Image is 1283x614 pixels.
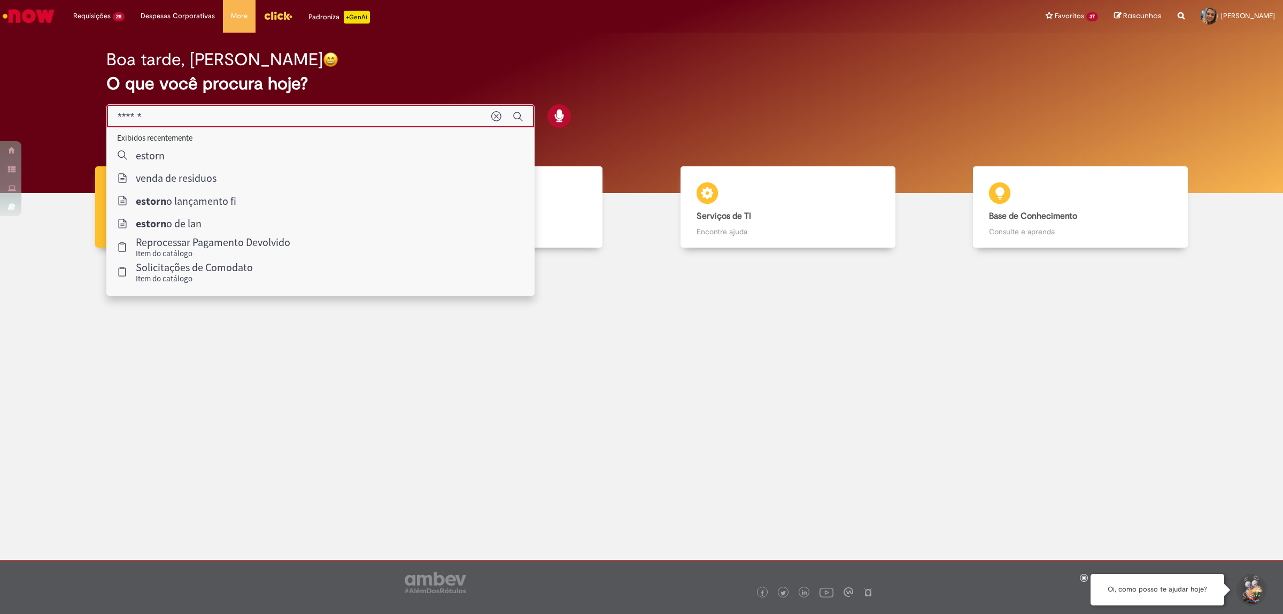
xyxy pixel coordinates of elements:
img: logo_footer_facebook.png [760,590,765,596]
a: Base de Conhecimento Consulte e aprenda [934,166,1227,248]
a: Serviços de TI Encontre ajuda [641,166,934,248]
img: logo_footer_workplace.png [844,587,853,597]
a: Rascunhos [1114,11,1162,21]
span: 37 [1086,12,1098,21]
span: Despesas Corporativas [141,11,215,21]
img: happy-face.png [323,52,338,67]
span: More [231,11,248,21]
img: logo_footer_naosei.png [863,587,873,597]
a: Tirar dúvidas Tirar dúvidas com Lupi Assist e Gen Ai [56,166,349,248]
div: Oi, como posso te ajudar hoje? [1091,574,1224,605]
img: ServiceNow [1,5,56,27]
img: logo_footer_twitter.png [780,590,786,596]
p: Consulte e aprenda [989,226,1172,237]
p: Encontre ajuda [697,226,879,237]
h2: Boa tarde, [PERSON_NAME] [106,50,323,69]
p: +GenAi [344,11,370,24]
img: logo_footer_ambev_rotulo_gray.png [405,572,466,593]
b: Base de Conhecimento [989,211,1077,221]
h2: O que você procura hoje? [106,74,1177,93]
img: click_logo_yellow_360x200.png [264,7,292,24]
button: Iniciar Conversa de Suporte [1235,574,1267,606]
span: Rascunhos [1123,11,1162,21]
span: Favoritos [1055,11,1084,21]
span: 28 [113,12,125,21]
img: logo_footer_youtube.png [820,585,833,599]
span: Requisições [73,11,111,21]
b: Serviços de TI [697,211,751,221]
div: Padroniza [308,11,370,24]
img: logo_footer_linkedin.png [802,590,807,596]
span: [PERSON_NAME] [1221,11,1275,20]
